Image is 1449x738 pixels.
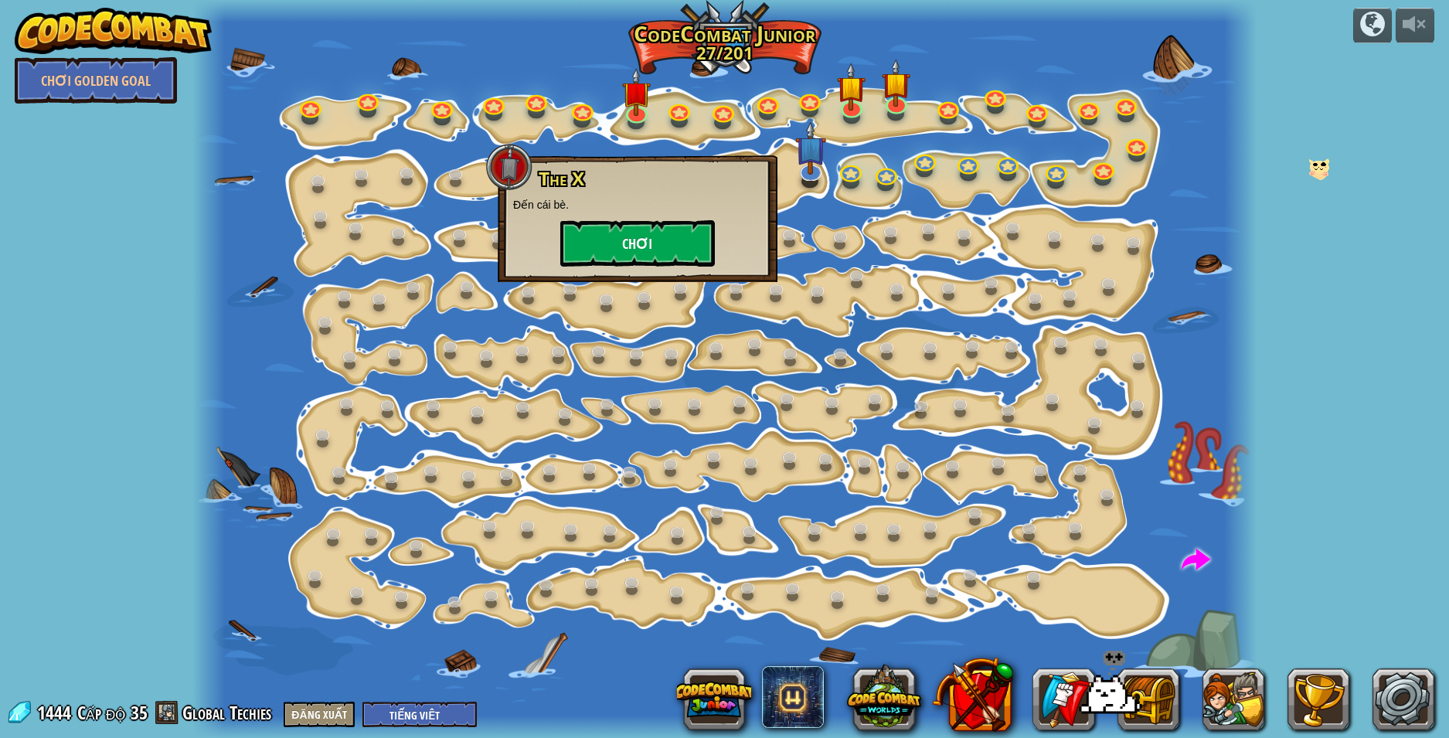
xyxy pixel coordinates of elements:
img: I0yANGAJEfpratK1JTkx8AAAAASUVORK5CYII= [1309,158,1329,180]
button: Tùy chỉnh âm lượng [1396,8,1434,44]
a: Chơi Golden Goal [15,57,177,104]
img: CodeCombat - Learn how to code by playing a game [15,8,213,54]
a: Global Techies [182,700,276,725]
button: Chơi [560,220,715,267]
img: level-banner-started.png [882,59,910,107]
img: level-banner-unstarted-subscriber.png [794,121,825,175]
span: Hi. Need any help? [9,11,111,23]
img: level-banner-started.png [837,63,866,111]
button: Đăng xuất [284,702,354,727]
span: The X [539,165,584,191]
span: 35 [131,700,148,725]
p: Đến cái bè. [513,197,762,213]
span: 1444 [37,700,76,725]
button: Chiến dịch [1353,8,1392,44]
span: Cấp độ [77,700,125,726]
img: level-banner-unstarted.png [622,67,651,116]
